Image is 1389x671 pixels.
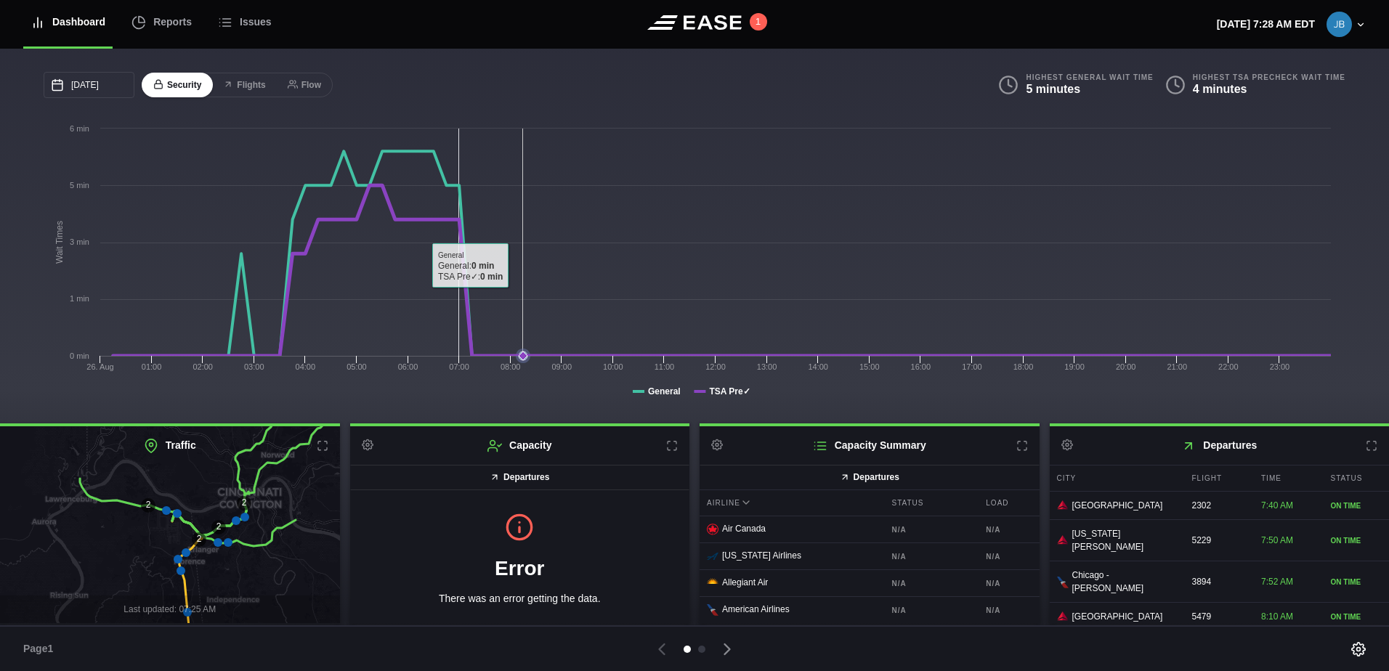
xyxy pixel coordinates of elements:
text: 21:00 [1167,362,1187,371]
text: 15:00 [859,362,880,371]
span: 8:10 AM [1261,611,1293,622]
img: be0d2eec6ce3591e16d61ee7af4da0ae [1327,12,1352,37]
b: N/A [986,578,1032,589]
text: 10:00 [603,362,623,371]
div: City [1050,465,1181,491]
text: 05:00 [347,362,367,371]
text: 19:00 [1064,362,1085,371]
span: [US_STATE] Airlines [722,550,801,561]
div: 2 [141,498,155,513]
b: Highest TSA PreCheck Wait Time [1193,73,1345,82]
button: Departures [700,465,1040,490]
b: 5 minutes [1026,83,1080,95]
tspan: General [648,386,681,396]
div: Time [1254,465,1320,491]
text: 04:00 [296,362,316,371]
text: 17:00 [962,362,982,371]
text: 07:00 [449,362,469,371]
text: 23:00 [1270,362,1290,371]
tspan: Wait Times [54,221,65,264]
b: N/A [892,524,968,535]
div: 2 [237,496,251,511]
span: 7:52 AM [1261,577,1293,587]
tspan: 0 min [70,351,89,360]
text: 13:00 [757,362,777,371]
b: N/A [892,605,968,616]
b: N/A [986,605,1032,616]
button: Departures [350,465,690,490]
text: 20:00 [1116,362,1136,371]
div: Flight [1185,465,1251,491]
button: Security [142,73,213,98]
div: 5229 [1185,526,1251,554]
div: 2 [211,520,226,534]
button: 1 [750,13,767,30]
input: mm/dd/yyyy [44,72,134,98]
div: ON TIME [1331,577,1382,587]
span: 7:50 AM [1261,535,1293,545]
text: 02:00 [193,362,213,371]
text: 22:00 [1218,362,1239,371]
text: 11:00 [655,362,675,371]
b: 4 minutes [1193,83,1247,95]
div: ON TIME [1331,611,1382,622]
span: 7:40 AM [1261,500,1293,511]
tspan: 6 min [70,124,89,133]
h2: Capacity [350,426,690,465]
b: N/A [892,578,968,589]
div: ON TIME [1331,535,1382,546]
b: Highest General Wait Time [1026,73,1153,82]
text: 09:00 [551,362,572,371]
tspan: 26. Aug [86,362,113,371]
span: Page 1 [23,641,60,656]
tspan: 1 min [70,294,89,303]
span: Air Canada [722,524,766,534]
b: N/A [986,551,1032,562]
div: 5479 [1185,603,1251,630]
button: Flights [211,73,277,98]
div: ON TIME [1331,500,1382,511]
div: 2302 [1185,492,1251,519]
tspan: 3 min [70,237,89,246]
text: 01:00 [142,362,162,371]
text: 14:00 [808,362,828,371]
text: 12:00 [705,362,726,371]
text: 08:00 [501,362,521,371]
b: N/A [892,551,968,562]
div: Status [885,490,976,516]
span: [GEOGRAPHIC_DATA] [1072,499,1163,512]
h1: Error [373,553,667,584]
text: 03:00 [244,362,264,371]
span: [GEOGRAPHIC_DATA] [1072,610,1163,623]
button: Flow [276,73,333,98]
div: Airline [700,490,881,516]
div: 2 [192,532,206,547]
text: 06:00 [398,362,418,371]
tspan: TSA Pre✓ [709,386,750,396]
text: 18:00 [1013,362,1034,371]
h2: Capacity Summary [700,426,1040,465]
p: There was an error getting the data. [373,591,667,606]
div: Load [979,490,1039,516]
div: 3894 [1185,568,1251,595]
span: American Airlines [722,604,790,614]
text: 16:00 [911,362,931,371]
p: [DATE] 7:28 AM EDT [1217,17,1315,32]
b: N/A [986,524,1032,535]
span: [US_STATE][PERSON_NAME] [1072,527,1174,553]
span: Allegiant Air [722,577,768,587]
span: Chicago - [PERSON_NAME] [1072,569,1174,595]
tspan: 5 min [70,181,89,190]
